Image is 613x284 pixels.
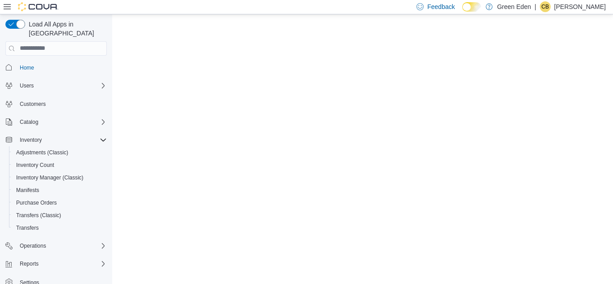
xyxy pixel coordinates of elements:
span: CB [542,1,549,12]
button: Reports [2,258,110,270]
button: Catalog [16,117,42,127]
span: Load All Apps in [GEOGRAPHIC_DATA] [25,20,107,38]
p: | [534,1,536,12]
span: Home [20,64,34,71]
span: Inventory [16,135,107,145]
a: Inventory Count [13,160,58,170]
a: Customers [16,99,49,109]
span: Customers [16,98,107,109]
input: Dark Mode [462,2,481,12]
button: Users [16,80,37,91]
span: Operations [20,242,46,249]
button: Purchase Orders [9,197,110,209]
button: Transfers [9,222,110,234]
button: Home [2,61,110,74]
span: Customers [20,100,46,108]
span: Catalog [16,117,107,127]
a: Inventory Manager (Classic) [13,172,87,183]
span: Reports [16,258,107,269]
span: Transfers (Classic) [16,212,61,219]
button: Customers [2,97,110,110]
p: Green Eden [497,1,531,12]
span: Catalog [20,118,38,126]
span: Home [16,62,107,73]
span: Users [20,82,34,89]
span: Inventory Count [16,162,54,169]
div: Christa Bumpous [540,1,551,12]
span: Transfers [13,223,107,233]
a: Purchase Orders [13,197,61,208]
span: Inventory Count [13,160,107,170]
span: Manifests [13,185,107,196]
a: Transfers [13,223,42,233]
button: Manifests [9,184,110,197]
span: Purchase Orders [16,199,57,206]
p: [PERSON_NAME] [554,1,606,12]
span: Purchase Orders [13,197,107,208]
a: Adjustments (Classic) [13,147,72,158]
span: Transfers (Classic) [13,210,107,221]
button: Adjustments (Classic) [9,146,110,159]
button: Inventory [16,135,45,145]
button: Inventory Count [9,159,110,171]
span: Reports [20,260,39,267]
span: Adjustments (Classic) [16,149,68,156]
button: Transfers (Classic) [9,209,110,222]
span: Adjustments (Classic) [13,147,107,158]
span: Inventory Manager (Classic) [13,172,107,183]
span: Operations [16,240,107,251]
button: Operations [2,240,110,252]
span: Feedback [427,2,455,11]
a: Home [16,62,38,73]
button: Operations [16,240,50,251]
button: Inventory Manager (Classic) [9,171,110,184]
button: Inventory [2,134,110,146]
span: Users [16,80,107,91]
span: Manifests [16,187,39,194]
button: Reports [16,258,42,269]
a: Transfers (Classic) [13,210,65,221]
button: Users [2,79,110,92]
button: Catalog [2,116,110,128]
img: Cova [18,2,58,11]
a: Manifests [13,185,43,196]
span: Inventory Manager (Classic) [16,174,83,181]
span: Transfers [16,224,39,232]
span: Inventory [20,136,42,144]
